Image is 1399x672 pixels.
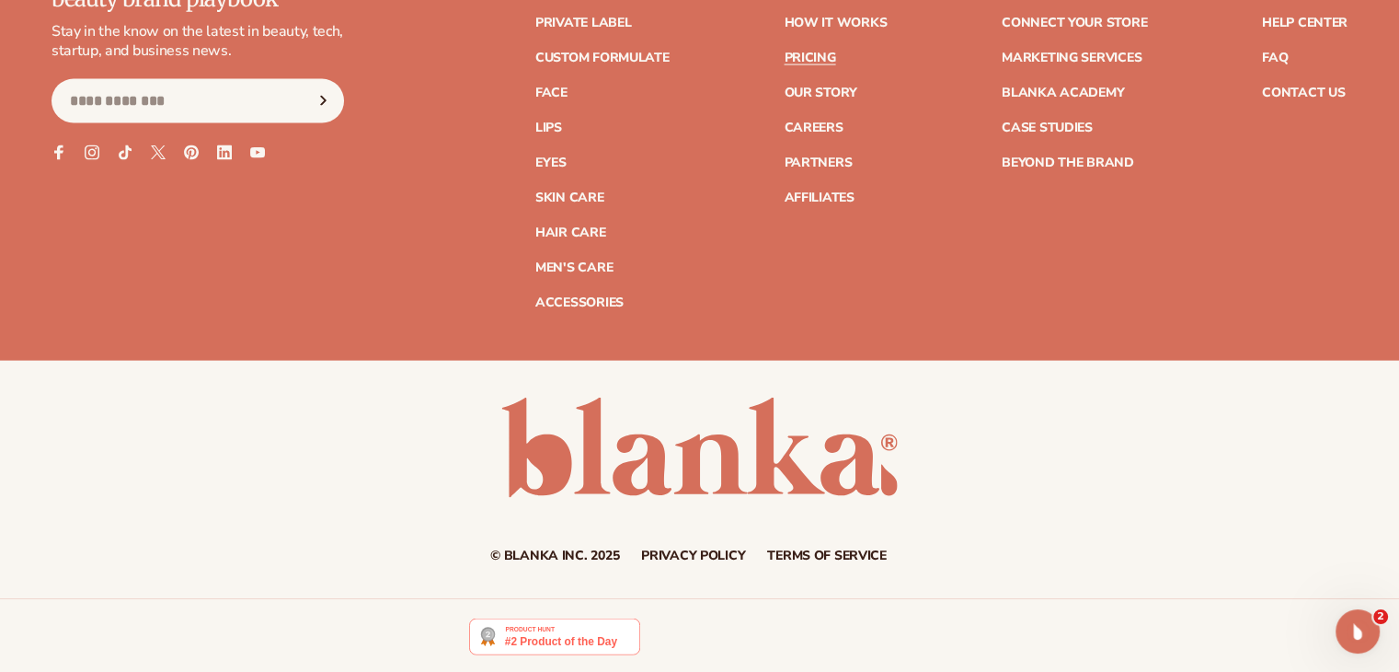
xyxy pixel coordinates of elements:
a: Private label [535,17,631,29]
a: Custom formulate [535,52,670,64]
iframe: Customer reviews powered by Trustpilot [654,618,930,666]
a: Eyes [535,156,567,169]
a: Hair Care [535,226,605,239]
a: FAQ [1262,52,1288,64]
a: Contact Us [1262,87,1345,99]
a: Lips [535,122,562,134]
a: Blanka Academy [1002,87,1124,99]
a: Careers [784,122,843,134]
span: 2 [1373,609,1388,624]
a: Face [535,87,568,99]
a: Our Story [784,87,856,99]
img: Blanka - Start a beauty or cosmetic line in under 5 minutes | Product Hunt [469,619,639,655]
p: Stay in the know on the latest in beauty, tech, startup, and business news. [52,22,344,61]
a: Pricing [784,52,835,64]
button: Subscribe [303,79,343,123]
a: Connect your store [1002,17,1147,29]
a: Case Studies [1002,122,1093,134]
a: Help Center [1262,17,1347,29]
a: Terms of service [767,550,887,562]
a: Partners [784,156,852,169]
a: Marketing services [1002,52,1141,64]
a: Affiliates [784,191,854,204]
a: How It Works [784,17,887,29]
a: Beyond the brand [1002,156,1134,169]
a: Accessories [535,296,624,309]
a: Privacy policy [641,550,745,562]
a: Men's Care [535,261,613,274]
small: © Blanka Inc. 2025 [490,547,619,564]
iframe: Intercom live chat [1336,609,1380,654]
a: Skin Care [535,191,603,204]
